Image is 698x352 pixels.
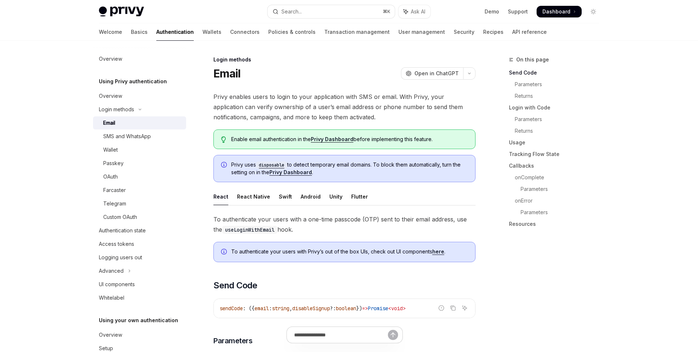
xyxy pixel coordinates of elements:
a: disposable [256,161,287,168]
a: Transaction management [324,23,390,41]
div: Android [301,188,321,205]
a: Wallet [93,143,186,156]
span: Send Code [213,280,257,291]
div: Login methods [99,105,134,114]
span: ⌘ K [383,9,390,15]
button: Toggle assistant panel [398,5,430,18]
a: Overview [93,52,186,65]
a: onComplete [509,172,605,183]
a: Access tokens [93,237,186,251]
span: ?: [330,305,336,312]
a: Authentication state [93,224,186,237]
code: disposable [256,161,287,169]
a: Tracking Flow State [509,148,605,160]
a: Wallets [202,23,221,41]
a: Parameters [509,113,605,125]
svg: Info [221,249,228,256]
a: Whitelabel [93,291,186,304]
a: Usage [509,137,605,148]
a: Security [454,23,474,41]
button: Ask AI [460,303,469,313]
a: Parameters [509,183,605,195]
svg: Tip [221,136,226,143]
div: SMS and WhatsApp [103,132,151,141]
a: Overview [93,89,186,103]
div: Swift [279,188,292,205]
div: React [213,188,228,205]
a: SMS and WhatsApp [93,130,186,143]
div: Farcaster [103,186,126,195]
a: Privy Dashboard [311,136,353,143]
div: Advanced [99,267,124,275]
div: Overview [99,55,122,63]
a: Email [93,116,186,129]
a: API reference [512,23,547,41]
a: Dashboard [537,6,582,17]
div: Authentication state [99,226,146,235]
span: Ask AI [411,8,425,15]
a: Returns [509,90,605,102]
div: UI components [99,280,135,289]
code: useLoginWithEmail [222,226,277,234]
a: UI components [93,278,186,291]
div: React Native [237,188,270,205]
a: Telegram [93,197,186,210]
span: Dashboard [542,8,570,15]
a: here [432,248,444,255]
div: OAuth [103,172,118,181]
h5: Using your own authentication [99,316,178,325]
div: Access tokens [99,240,134,248]
a: Overview [93,328,186,341]
a: Resources [509,218,605,230]
h5: Using Privy authentication [99,77,167,86]
button: Open in ChatGPT [401,67,463,80]
div: Email [103,119,115,127]
div: Passkey [103,159,124,168]
div: Overview [99,92,122,100]
a: Connectors [230,23,260,41]
a: Policies & controls [268,23,316,41]
span: boolean [336,305,356,312]
div: Whitelabel [99,293,124,302]
button: Toggle dark mode [587,6,599,17]
input: Ask a question... [294,327,388,343]
a: Recipes [483,23,504,41]
span: Open in ChatGPT [414,70,459,77]
a: Basics [131,23,148,41]
span: To authenticate your users with a one-time passcode (OTP) sent to their email address, use the hook. [213,214,476,235]
div: Unity [329,188,342,205]
a: Returns [509,125,605,137]
h1: Email [213,67,240,80]
a: Welcome [99,23,122,41]
span: void [391,305,403,312]
a: Logging users out [93,251,186,264]
span: < [388,305,391,312]
a: Passkey [93,157,186,170]
span: Promise [368,305,388,312]
a: Parameters [509,207,605,218]
button: Toggle Login methods section [93,103,186,116]
a: Custom OAuth [93,211,186,224]
a: Privy Dashboard [269,169,312,176]
span: sendCode [220,305,243,312]
a: Send Code [509,67,605,79]
div: Overview [99,331,122,339]
div: Flutter [351,188,368,205]
a: onError [509,195,605,207]
span: On this page [516,55,549,64]
button: Copy the contents from the code block [448,303,458,313]
div: Wallet [103,145,118,154]
a: Demo [485,8,499,15]
button: Open search [268,5,395,18]
a: Callbacks [509,160,605,172]
a: Farcaster [93,184,186,197]
a: Parameters [509,79,605,90]
span: Privy enables users to login to your application with SMS or email. With Privy, your application ... [213,92,476,122]
button: Send message [388,330,398,340]
span: Enable email authentication in the before implementing this feature. [231,136,468,143]
div: Login methods [213,56,476,63]
svg: Info [221,162,228,169]
span: > [403,305,406,312]
div: Telegram [103,199,126,208]
span: email [254,305,269,312]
